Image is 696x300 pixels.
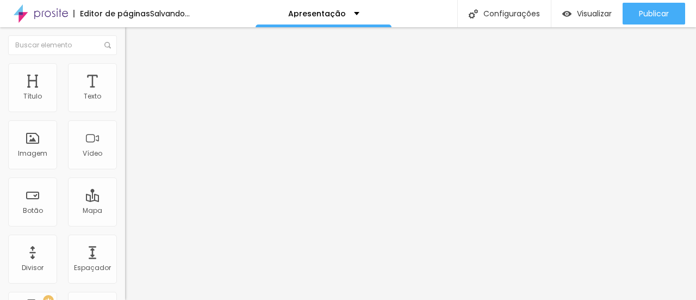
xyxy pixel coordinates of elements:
div: Editor de páginas [73,10,150,17]
button: Publicar [623,3,685,25]
div: Título [23,93,42,100]
span: Publicar [639,9,669,18]
div: Botão [23,207,43,215]
div: Salvando... [150,10,190,17]
span: Visualizar [577,9,612,18]
iframe: Editor [125,27,696,300]
div: Vídeo [83,150,102,157]
button: Visualizar [551,3,623,25]
div: Divisor [22,264,43,272]
input: Buscar elemento [8,35,117,55]
div: Espaçador [74,264,111,272]
img: view-1.svg [562,9,571,19]
img: Icone [469,9,478,19]
img: Icone [104,42,111,48]
p: Apresentação [288,10,346,17]
div: Imagem [18,150,47,157]
div: Mapa [83,207,102,215]
div: Texto [84,93,101,100]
